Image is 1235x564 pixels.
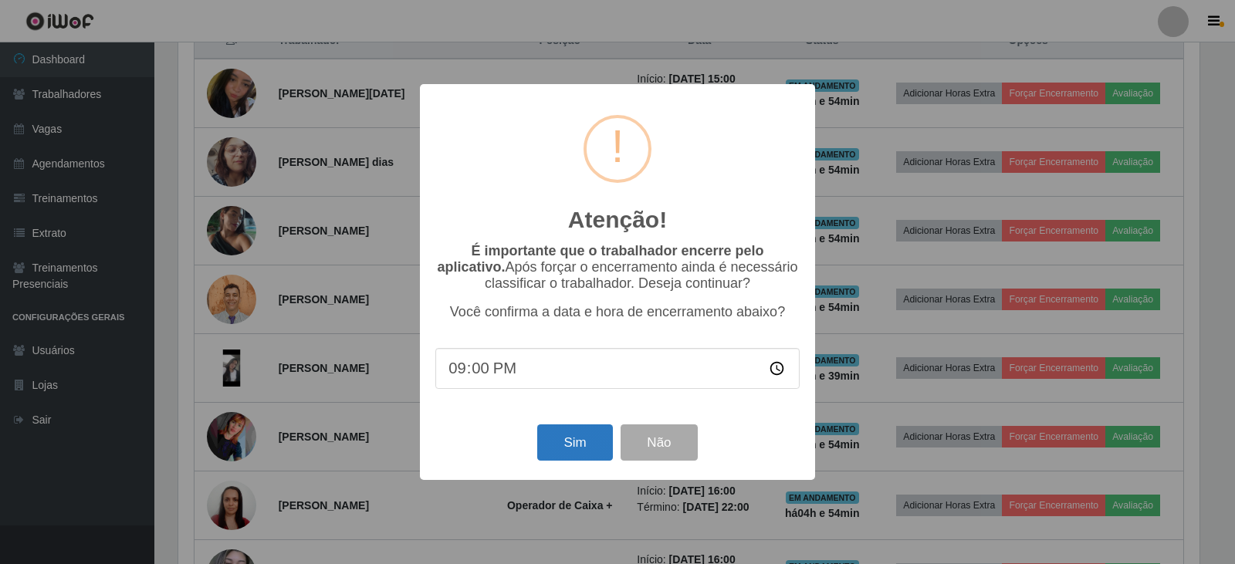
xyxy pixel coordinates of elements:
[568,206,667,234] h2: Atenção!
[435,243,800,292] p: Após forçar o encerramento ainda é necessário classificar o trabalhador. Deseja continuar?
[435,304,800,320] p: Você confirma a data e hora de encerramento abaixo?
[621,424,697,461] button: Não
[537,424,612,461] button: Sim
[437,243,763,275] b: É importante que o trabalhador encerre pelo aplicativo.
